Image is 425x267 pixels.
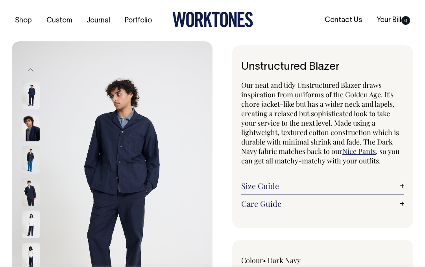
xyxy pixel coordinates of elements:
span: 0 [401,16,410,25]
label: Dark Navy [268,256,301,265]
button: Previous [25,61,37,79]
a: Nice Pants [342,146,376,156]
img: dark-navy [22,113,40,141]
a: Contact Us [322,14,365,27]
a: Size Guide [241,181,404,191]
a: Journal [83,14,113,27]
img: off-white [22,210,40,238]
a: Portfolio [122,14,155,27]
a: Custom [43,14,75,27]
span: Our neat and tidy Unstructured Blazer draws inspiration from uniforms of the Golden Age. It's cho... [241,80,399,156]
span: , so you can get all matchy-matchy with your outfits. [241,146,399,165]
img: dark-navy [22,146,40,173]
div: Colour [241,256,307,265]
img: dark-navy [22,178,40,206]
img: dark-navy [22,81,40,109]
a: Shop [12,14,35,27]
a: Care Guide [241,199,404,208]
a: Your Bill0 [373,14,413,27]
h1: Unstructured Blazer [241,61,404,73]
span: • [263,256,266,265]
